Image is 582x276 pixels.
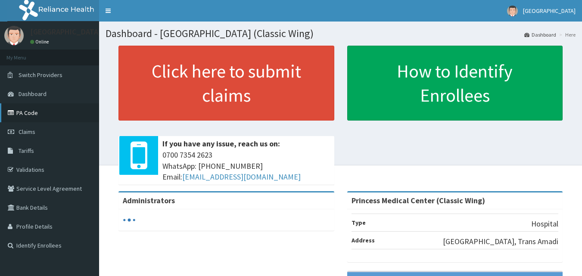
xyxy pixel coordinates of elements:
[507,6,518,16] img: User Image
[19,128,35,136] span: Claims
[347,46,563,121] a: How to Identify Enrollees
[443,236,558,247] p: [GEOGRAPHIC_DATA], Trans Amadi
[557,31,576,38] li: Here
[352,219,366,226] b: Type
[30,28,101,36] p: [GEOGRAPHIC_DATA]
[30,39,51,45] a: Online
[123,195,175,205] b: Administrators
[118,46,334,121] a: Click here to submit claims
[19,147,34,155] span: Tariffs
[162,139,280,149] b: If you have any issue, reach us on:
[106,28,576,39] h1: Dashboard - [GEOGRAPHIC_DATA] (Classic Wing)
[352,236,375,244] b: Address
[19,71,62,79] span: Switch Providers
[531,218,558,229] p: Hospital
[19,90,47,98] span: Dashboard
[523,7,576,15] span: [GEOGRAPHIC_DATA]
[123,214,136,226] svg: audio-loading
[352,195,485,205] strong: Princess Medical Center (Classic Wing)
[4,26,24,45] img: User Image
[182,172,301,182] a: [EMAIL_ADDRESS][DOMAIN_NAME]
[524,31,556,38] a: Dashboard
[162,149,330,183] span: 0700 7354 2623 WhatsApp: [PHONE_NUMBER] Email:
